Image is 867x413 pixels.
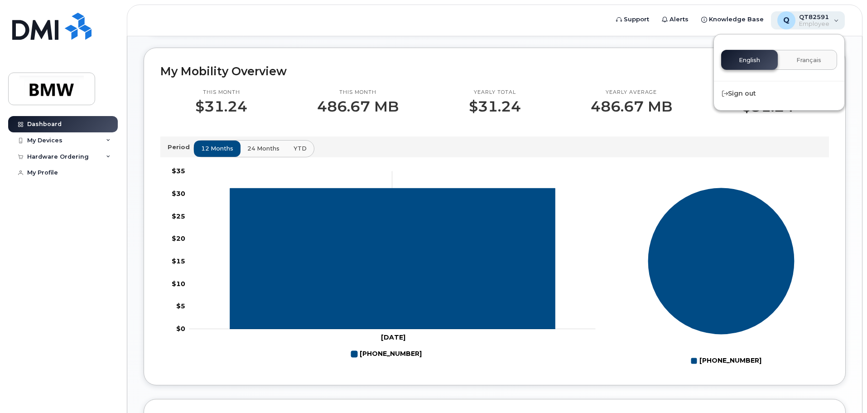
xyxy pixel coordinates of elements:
span: Employee [799,20,829,28]
div: QT82591 [771,11,845,29]
span: Alerts [670,15,689,24]
p: $31.24 [469,98,521,115]
g: Chart [648,188,795,369]
span: YTD [294,144,307,153]
tspan: $0 [176,325,185,333]
span: QT82591 [799,13,829,20]
tspan: [DATE] [381,333,405,341]
tspan: $10 [172,280,185,288]
h2: My Mobility Overview [160,64,829,78]
span: Français [796,57,821,64]
p: 486.67 MB [317,98,399,115]
g: Series [648,188,795,335]
tspan: $5 [176,302,185,310]
p: This month [317,89,399,96]
tspan: $20 [172,234,185,243]
div: Sign out [714,85,844,102]
tspan: $35 [172,167,185,175]
g: Legend [351,346,422,362]
tspan: $25 [172,212,185,220]
tspan: $30 [172,189,185,198]
tspan: $15 [172,257,185,265]
p: $31.24 [742,98,794,115]
a: Alerts [655,10,695,29]
span: Support [624,15,649,24]
span: Knowledge Base [709,15,764,24]
a: Knowledge Base [695,10,770,29]
a: Support [610,10,655,29]
g: Chart [172,167,596,362]
span: Q [783,15,790,26]
p: Yearly average [591,89,672,96]
p: 486.67 MB [591,98,672,115]
g: Legend [691,353,761,369]
p: Period [168,143,193,151]
g: 864-363-2463 [230,188,555,329]
span: 24 months [247,144,279,153]
p: Yearly total [469,89,521,96]
g: 864-363-2463 [351,346,422,362]
iframe: Messenger Launcher [828,374,860,406]
p: This month [195,89,247,96]
p: $31.24 [195,98,247,115]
